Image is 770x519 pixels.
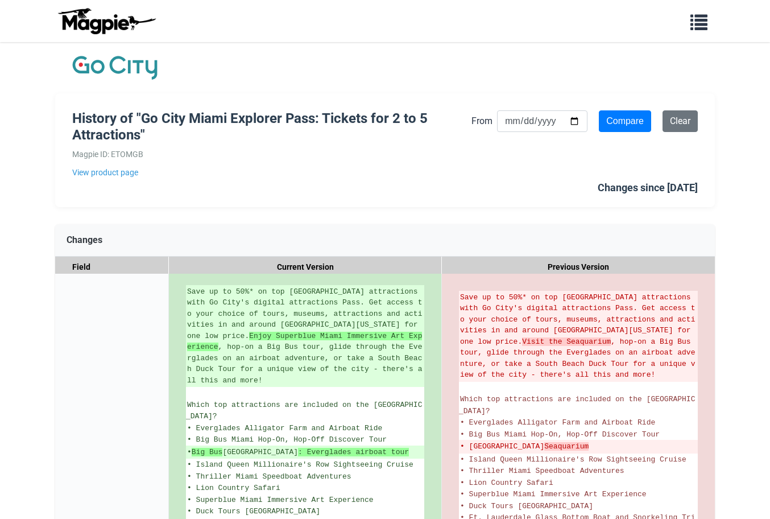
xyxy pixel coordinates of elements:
[55,224,715,257] div: Changes
[544,442,589,451] strong: Seaquarium
[599,110,651,132] input: Compare
[460,490,647,499] span: • Superblue Miami Immersive Art Experience
[663,110,698,132] a: Clear
[460,467,624,475] span: • Thriller Miami Speedboat Adventures
[187,484,280,492] span: • Lion Country Safari
[460,441,697,452] del: • [GEOGRAPHIC_DATA]
[72,110,471,143] h1: History of "Go City Miami Explorer Pass: Tickets for 2 to 5 Attractions"
[72,166,471,179] a: View product page
[460,292,697,381] del: Save up to 50%* on top [GEOGRAPHIC_DATA] attractions with Go City's digital attractions Pass. Get...
[522,337,611,346] strong: Visit the Seaquarium
[460,455,686,464] span: • Island Queen Millionaire's Row Sightseeing Cruise
[192,448,223,456] strong: Big Bus
[298,448,409,456] strong: : Everglades airboat tour
[442,257,715,278] div: Previous Version
[460,479,553,487] span: • Lion Country Safari
[169,257,442,278] div: Current Version
[187,435,387,444] span: • Big Bus Miami Hop-On, Hop-Off Discover Tour
[55,257,169,278] div: Field
[186,401,422,421] span: Which top attractions are included on the [GEOGRAPHIC_DATA]?
[55,7,158,35] img: logo-ab69f6fb50320c5b225c76a69d11143b.png
[187,496,374,504] span: • Superblue Miami Immersive Art Experience
[187,472,351,481] span: • Thriller Miami Speedboat Adventures
[460,502,593,510] span: • Duck Tours [GEOGRAPHIC_DATA]
[187,424,382,432] span: • Everglades Alligator Farm and Airboat Ride
[72,148,471,160] div: Magpie ID: ETOMGB
[72,53,158,82] img: Company Logo
[187,332,422,352] strong: Enjoy Superblue Miami Immersive Art Experience
[471,114,492,129] label: From
[187,507,320,516] span: • Duck Tours [GEOGRAPHIC_DATA]
[460,430,660,439] span: • Big Bus Miami Hop-On, Hop-Off Discover Tour
[187,447,423,458] ins: • [GEOGRAPHIC_DATA]
[598,180,698,196] div: Changes since [DATE]
[187,286,423,386] ins: Save up to 50%* on top [GEOGRAPHIC_DATA] attractions with Go City's digital attractions Pass. Get...
[459,395,695,415] span: Which top attractions are included on the [GEOGRAPHIC_DATA]?
[460,418,655,427] span: • Everglades Alligator Farm and Airboat Ride
[187,460,413,469] span: • Island Queen Millionaire's Row Sightseeing Cruise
